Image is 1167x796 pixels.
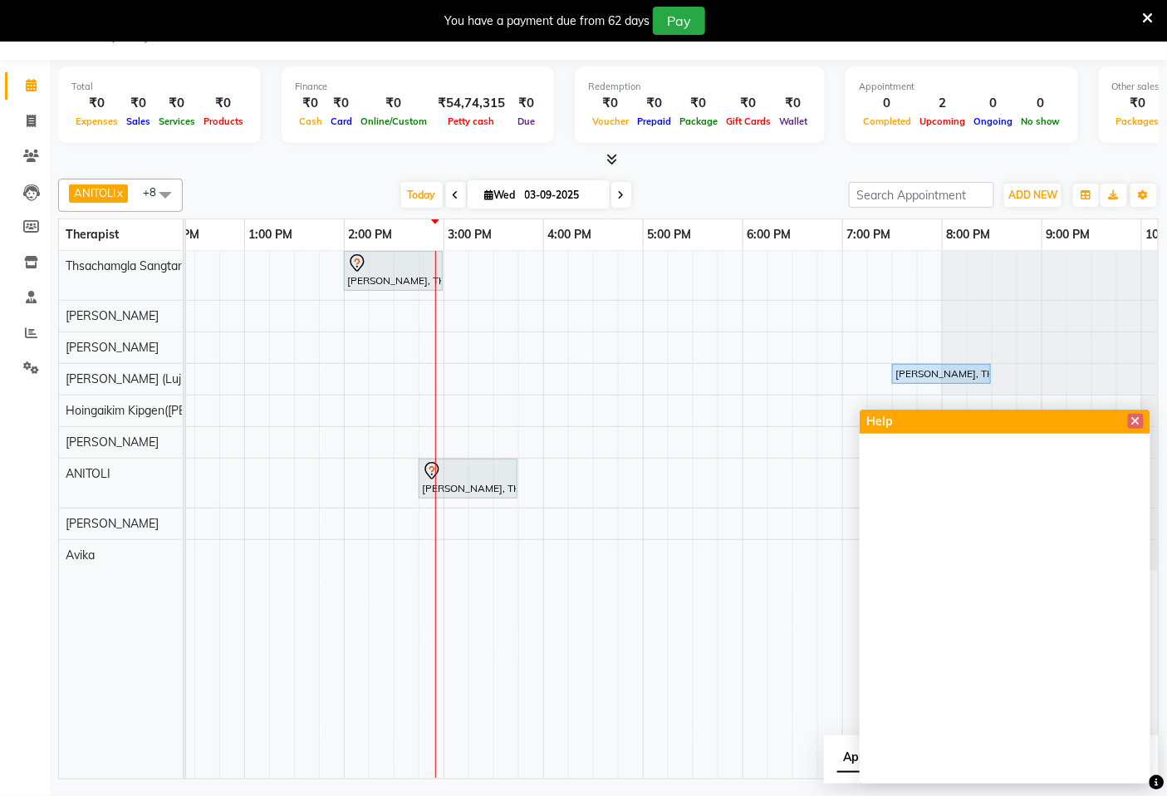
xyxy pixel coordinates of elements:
[74,186,115,199] span: ANITOLI
[66,516,159,531] span: [PERSON_NAME]
[326,115,356,127] span: Card
[520,183,603,208] input: 2025-09-03
[346,253,441,288] div: [PERSON_NAME], TK02, 02:00 PM-03:00 PM, Fusion Therapy - 60 Mins
[295,94,326,113] div: ₹0
[588,94,633,113] div: ₹0
[115,186,123,199] a: x
[859,94,915,113] div: 0
[66,466,110,481] span: ANITOLI
[66,435,159,450] span: [PERSON_NAME]
[1017,115,1065,127] span: No show
[588,80,812,94] div: Redemption
[866,413,893,430] span: Help
[849,182,994,208] input: Search Appointment
[444,115,499,127] span: Petty cash
[843,223,895,247] a: 7:00 PM
[675,115,722,127] span: Package
[431,94,512,113] div: ₹54,74,315
[722,115,775,127] span: Gift Cards
[154,115,199,127] span: Services
[1004,184,1062,207] button: ADD NEW
[969,115,1017,127] span: Ongoing
[66,371,193,386] span: [PERSON_NAME] (Lujik)
[122,94,154,113] div: ₹0
[401,182,443,208] span: Today
[512,94,541,113] div: ₹0
[143,185,169,199] span: +8
[1008,189,1057,201] span: ADD NEW
[481,189,520,201] span: Wed
[1112,115,1164,127] span: Packages
[71,115,122,127] span: Expenses
[1112,94,1164,113] div: ₹0
[444,223,497,247] a: 3:00 PM
[154,94,199,113] div: ₹0
[1017,94,1065,113] div: 0
[71,80,248,94] div: Total
[66,403,264,418] span: Hoingaikim Kipgen([PERSON_NAME])
[915,94,969,113] div: 2
[859,115,915,127] span: Completed
[775,94,812,113] div: ₹0
[775,115,812,127] span: Wallet
[295,115,326,127] span: Cash
[295,80,541,94] div: Finance
[837,743,923,773] span: Appointment
[326,94,356,113] div: ₹0
[122,115,154,127] span: Sales
[71,94,122,113] div: ₹0
[894,366,989,381] div: [PERSON_NAME], TK01, 07:30 PM-08:30 PM, [GEOGRAPHIC_DATA] - 60 Mins
[245,223,297,247] a: 1:00 PM
[66,227,119,242] span: Therapist
[722,94,775,113] div: ₹0
[1042,223,1095,247] a: 9:00 PM
[743,223,796,247] a: 6:00 PM
[444,12,650,30] div: You have a payment due from 62 days
[859,80,1065,94] div: Appointment
[66,548,95,563] span: Avika
[633,94,675,113] div: ₹0
[66,258,235,273] span: Thsachamgla Sangtam (Achum)
[653,7,705,35] button: Pay
[513,115,539,127] span: Due
[633,115,675,127] span: Prepaid
[943,223,995,247] a: 8:00 PM
[644,223,696,247] a: 5:00 PM
[675,94,722,113] div: ₹0
[588,115,633,127] span: Voucher
[915,115,969,127] span: Upcoming
[199,94,248,113] div: ₹0
[356,94,431,113] div: ₹0
[199,115,248,127] span: Products
[544,223,596,247] a: 4:00 PM
[420,461,516,496] div: [PERSON_NAME], TK03, 02:45 PM-03:45 PM, Royal Siam - 60 Mins
[345,223,397,247] a: 2:00 PM
[66,340,159,355] span: [PERSON_NAME]
[969,94,1017,113] div: 0
[356,115,431,127] span: Online/Custom
[66,308,159,323] span: [PERSON_NAME]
